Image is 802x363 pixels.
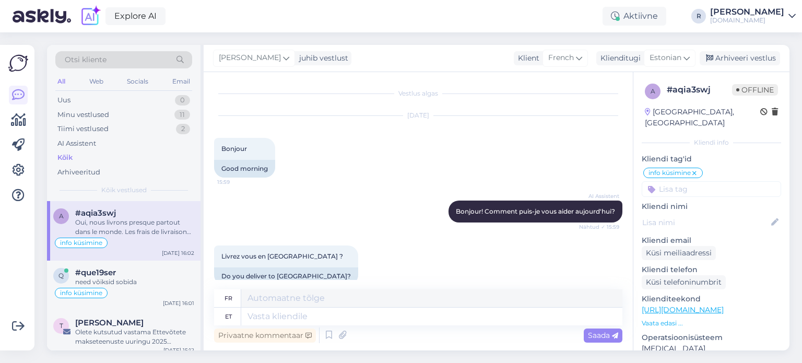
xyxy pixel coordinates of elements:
[648,170,691,176] span: info küsimine
[75,277,194,287] div: need võiksid sobida
[642,235,781,246] p: Kliendi email
[60,240,102,246] span: info küsimine
[603,7,666,26] div: Aktiivne
[710,8,784,16] div: [PERSON_NAME]
[645,107,760,128] div: [GEOGRAPHIC_DATA], [GEOGRAPHIC_DATA]
[642,217,769,228] input: Lisa nimi
[55,75,67,88] div: All
[710,16,784,25] div: [DOMAIN_NAME]
[642,343,781,354] p: [MEDICAL_DATA]
[87,75,105,88] div: Web
[295,53,348,64] div: juhib vestlust
[175,95,190,106] div: 0
[596,53,641,64] div: Klienditugi
[75,318,144,327] span: Tauno Õunapuu
[75,268,116,277] span: #que19ser
[58,272,64,279] span: q
[75,208,116,218] span: #aqia3swj
[548,52,574,64] span: French
[642,332,781,343] p: Operatsioonisüsteem
[217,178,256,186] span: 15:59
[642,275,726,289] div: Küsi telefoninumbrit
[162,249,194,257] div: [DATE] 16:02
[456,207,615,215] span: Bonjour! Comment puis-je vous aider aujourd'hui?
[579,223,619,231] span: Nähtud ✓ 15:59
[105,7,166,25] a: Explore AI
[214,267,358,285] div: Do you deliver to [GEOGRAPHIC_DATA]?
[642,305,724,314] a: [URL][DOMAIN_NAME]
[221,145,247,153] span: Bonjour
[219,52,281,64] span: [PERSON_NAME]
[642,246,716,260] div: Küsi meiliaadressi
[57,124,109,134] div: Tiimi vestlused
[691,9,706,24] div: R
[75,218,194,237] div: Oui, nous livrons presque partout dans le monde. Les frais de livraison seront affichés lors du p...
[667,84,732,96] div: # aqia3swj
[732,84,778,96] span: Offline
[163,346,194,354] div: [DATE] 15:12
[642,138,781,147] div: Kliendi info
[57,110,109,120] div: Minu vestlused
[101,185,147,195] span: Kõik vestlused
[59,212,64,220] span: a
[651,87,655,95] span: a
[57,153,73,163] div: Kõik
[642,181,781,197] input: Lisa tag
[642,201,781,212] p: Kliendi nimi
[710,8,796,25] a: [PERSON_NAME][DOMAIN_NAME]
[225,289,232,307] div: fr
[221,252,343,260] span: Livrez vous en [GEOGRAPHIC_DATA] ?
[176,124,190,134] div: 2
[174,110,190,120] div: 11
[214,89,622,98] div: Vestlus algas
[57,167,100,178] div: Arhiveeritud
[79,5,101,27] img: explore-ai
[125,75,150,88] div: Socials
[57,95,70,106] div: Uus
[214,111,622,120] div: [DATE]
[57,138,96,149] div: AI Assistent
[225,308,232,325] div: et
[514,53,539,64] div: Klient
[65,54,107,65] span: Otsi kliente
[588,331,618,340] span: Saada
[214,160,275,178] div: Good morning
[60,290,102,296] span: info küsimine
[650,52,681,64] span: Estonian
[580,192,619,200] span: AI Assistent
[642,154,781,165] p: Kliendi tag'id
[8,53,28,73] img: Askly Logo
[163,299,194,307] div: [DATE] 16:01
[214,329,316,343] div: Privaatne kommentaar
[75,327,194,346] div: Olete kutsutud vastama Ettevõtete makseteenuste uuringu 2025 küsimustikule
[642,319,781,328] p: Vaata edasi ...
[170,75,192,88] div: Email
[642,294,781,305] p: Klienditeekond
[60,322,63,330] span: T
[642,264,781,275] p: Kliendi telefon
[700,51,780,65] div: Arhiveeri vestlus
